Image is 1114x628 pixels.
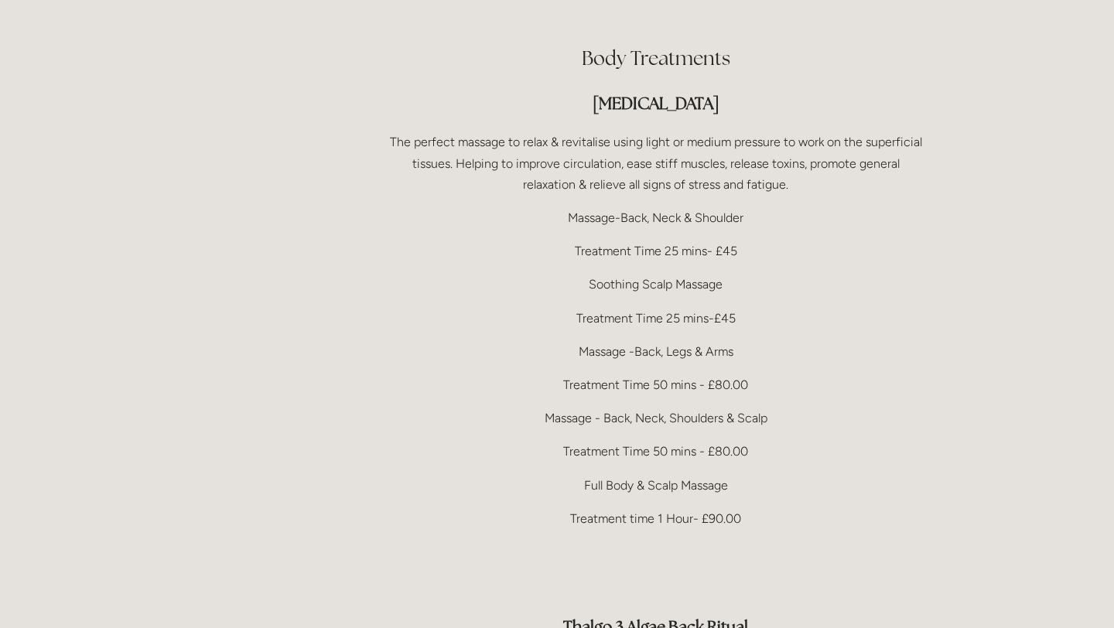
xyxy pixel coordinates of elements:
[384,508,927,529] p: Treatment time 1 Hour- £90.00
[593,93,719,114] strong: [MEDICAL_DATA]
[384,274,927,295] p: Soothing Scalp Massage
[384,341,927,362] p: Massage -Back, Legs & Arms
[384,207,927,228] p: Massage-Back, Neck & Shoulder
[384,241,927,261] p: Treatment Time 25 mins- £45
[384,475,927,496] p: Full Body & Scalp Massage
[384,441,927,462] p: Treatment Time 50 mins - £80.00
[384,131,927,195] p: The perfect massage to relax & revitalise using light or medium pressure to work on the superfici...
[384,408,927,428] p: Massage - Back, Neck, Shoulders & Scalp
[384,308,927,329] p: Treatment Time 25 mins-£45
[384,374,927,395] p: Treatment Time 50 mins - £80.00
[384,45,927,72] h2: Body Treatments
